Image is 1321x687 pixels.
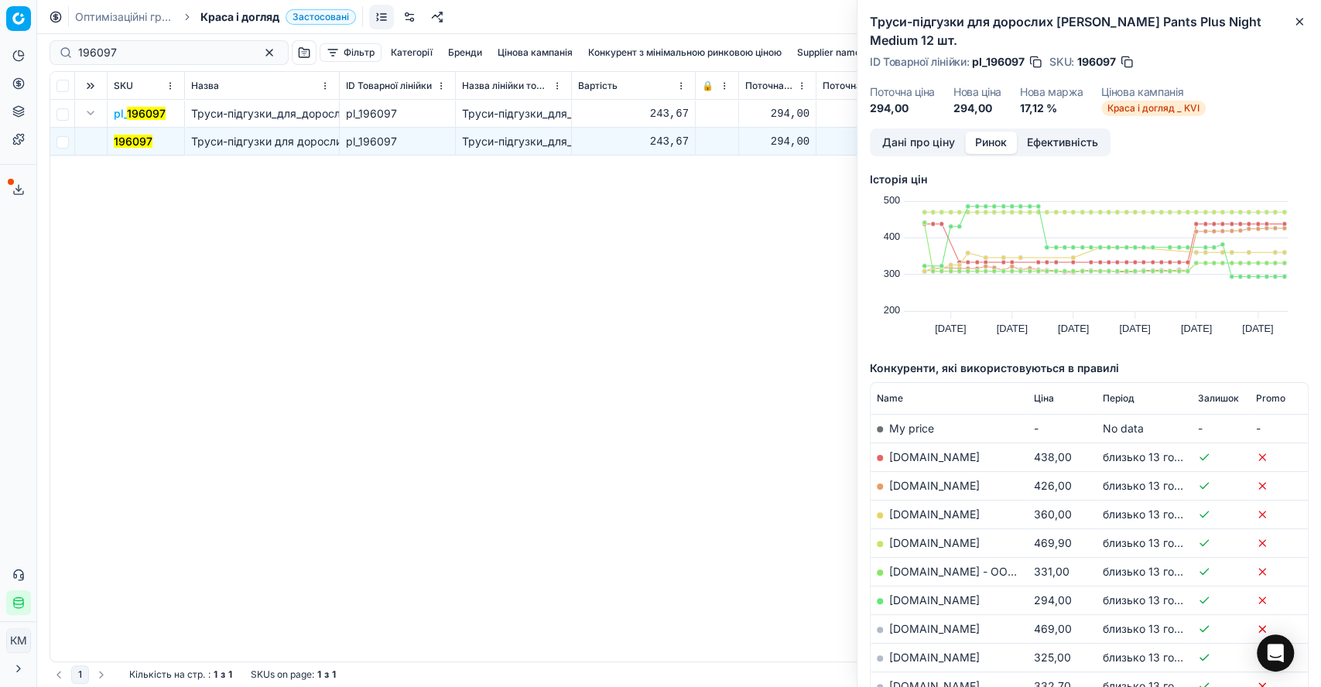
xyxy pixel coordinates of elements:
[889,651,980,664] a: [DOMAIN_NAME]
[953,87,1001,97] dt: Нова ціна
[1101,101,1206,116] span: Краса і догляд _ KVI
[332,668,336,681] strong: 1
[889,479,980,492] a: [DOMAIN_NAME]
[1017,132,1108,154] button: Ефективність
[578,106,689,121] div: 243,67
[889,565,1093,578] a: [DOMAIN_NAME] - ООО «Эпицентр К»
[823,134,926,149] div: 294,00
[81,104,100,122] button: Expand
[1250,414,1308,443] td: -
[870,361,1309,376] h5: Конкуренти, які використовуються в правилі
[1101,87,1206,97] dt: Цінова кампанія
[6,628,31,653] button: КM
[1103,565,1223,578] span: близько 13 годин тому
[71,665,89,684] button: 1
[1097,414,1192,443] td: No data
[582,43,788,62] button: Конкурент з мінімальною ринковою ціною
[491,43,579,62] button: Цінова кампанія
[823,106,926,121] div: 294,00
[228,668,232,681] strong: 1
[1020,101,1083,116] dd: 17,12 %
[50,665,68,684] button: Go to previous page
[996,323,1027,334] text: [DATE]
[191,80,219,92] span: Назва
[317,668,321,681] strong: 1
[1181,323,1212,334] text: [DATE]
[1103,450,1223,463] span: близько 13 годин тому
[889,536,980,549] a: [DOMAIN_NAME]
[972,54,1025,70] span: pl_196097
[286,9,356,25] span: Застосовані
[1103,536,1223,549] span: близько 13 годин тому
[221,668,225,681] strong: з
[889,508,980,521] a: [DOMAIN_NAME]
[200,9,279,25] span: Краса і догляд
[78,45,248,60] input: Пошук по SKU або назві
[114,135,152,148] mark: 196097
[870,172,1309,187] h5: Історія цін
[1103,508,1223,521] span: близько 13 годин тому
[1103,651,1223,664] span: близько 13 годин тому
[251,668,314,681] span: SKUs on page :
[1198,392,1239,405] span: Залишок
[1256,392,1285,405] span: Promo
[884,231,900,242] text: 400
[114,134,152,149] button: 196097
[889,450,980,463] a: [DOMAIN_NAME]
[320,43,382,62] button: Фільтр
[1192,414,1250,443] td: -
[346,80,432,92] span: ID Товарної лінійки
[114,106,166,121] button: pl_196097
[791,43,867,62] button: Supplier name
[578,134,689,149] div: 243,67
[953,101,1001,116] dd: 294,00
[1033,651,1070,664] span: 325,00
[1103,622,1223,635] span: близько 13 годин тому
[127,107,166,120] mark: 196097
[1033,450,1071,463] span: 438,00
[1049,56,1074,67] span: SKU :
[129,668,232,681] div: :
[1119,323,1150,334] text: [DATE]
[50,665,111,684] nav: pagination
[385,43,439,62] button: Категорії
[7,629,30,652] span: КM
[889,422,934,435] span: My price
[870,101,935,116] dd: 294,00
[1027,414,1097,443] td: -
[346,106,449,121] div: pl_196097
[442,43,488,62] button: Бренди
[462,80,549,92] span: Назва лінійки товарів
[1033,565,1069,578] span: 331,00
[1033,622,1071,635] span: 469,00
[884,194,900,206] text: 500
[745,134,809,149] div: 294,00
[823,80,910,92] span: Поточна промо ціна
[1103,593,1223,607] span: близько 13 годин тому
[889,593,980,607] a: [DOMAIN_NAME]
[114,106,166,121] span: pl_
[1257,634,1294,672] div: Open Intercom Messenger
[745,106,809,121] div: 294,00
[578,80,618,92] span: Вартість
[702,80,714,92] span: 🔒
[462,134,565,149] div: Труси-підгузки_для_дорослих_Tena_Pants_Plus_Night_Мedium_12_шт.
[870,87,935,97] dt: Поточна ціна
[92,665,111,684] button: Go to next page
[75,9,174,25] a: Оптимізаційні групи
[1103,479,1223,492] span: близько 13 годин тому
[114,80,133,92] span: SKU
[1033,536,1071,549] span: 469,90
[462,106,565,121] div: Труси-підгузки_для_дорослих_Tena_Pants_Plus_Night_Мedium_12_шт.
[935,323,966,334] text: [DATE]
[965,132,1017,154] button: Ринок
[1033,508,1071,521] span: 360,00
[1077,54,1116,70] span: 196097
[1020,87,1083,97] dt: Нова маржа
[884,268,900,279] text: 300
[324,668,329,681] strong: з
[1103,392,1134,405] span: Період
[1033,479,1071,492] span: 426,00
[346,134,449,149] div: pl_196097
[870,12,1309,50] h2: Труси-підгузки для дорослих [PERSON_NAME] Pants Plus Night Мedium 12 шт.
